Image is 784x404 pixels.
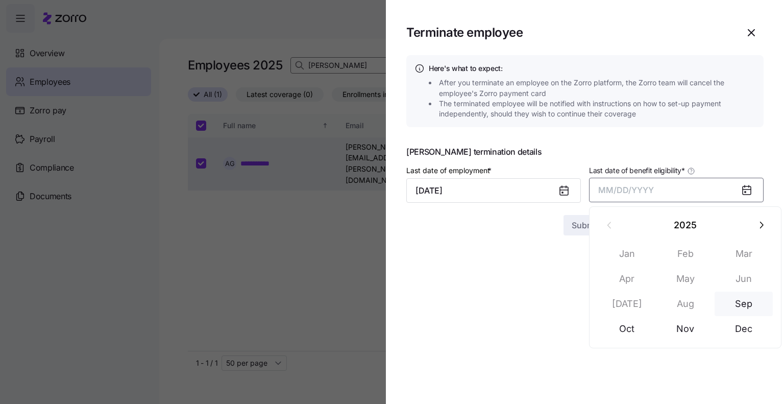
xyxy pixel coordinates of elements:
button: Nov [656,317,715,341]
button: Feb [656,242,715,266]
button: Mar [715,242,773,266]
input: MM/DD/YYYY [406,178,581,203]
button: Submit [563,215,607,235]
span: After you terminate an employee on the Zorro platform, the Zorro team will cancel the employee's ... [439,78,758,99]
button: Sep [715,292,773,316]
span: Submit [572,219,599,231]
button: Aug [656,292,715,316]
span: Last date of benefit eligibility * [589,165,685,176]
span: [PERSON_NAME] termination details [406,148,764,156]
button: [DATE] [598,292,656,316]
button: May [656,267,715,291]
h4: Here's what to expect: [429,63,755,74]
button: Oct [598,317,656,341]
button: MM/DD/YYYY [589,178,764,202]
button: Jan [598,242,656,266]
button: Dec [715,317,773,341]
span: MM/DD/YYYY [598,185,654,195]
h1: Terminate employee [406,25,731,40]
button: 2025 [622,213,749,237]
span: The terminated employee will be notified with instructions on how to set-up payment independently... [439,99,758,120]
label: Last date of employment [406,165,494,176]
button: Apr [598,267,656,291]
button: Jun [715,267,773,291]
